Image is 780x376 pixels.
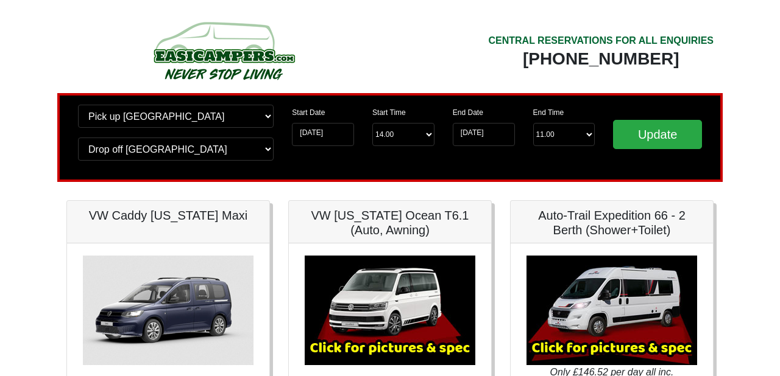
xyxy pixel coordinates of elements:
[108,17,339,84] img: campers-checkout-logo.png
[488,33,714,48] div: CENTRAL RESERVATIONS FOR ALL ENQUIRIES
[523,208,701,237] h5: Auto-Trail Expedition 66 - 2 Berth (Shower+Toilet)
[83,256,253,365] img: VW Caddy California Maxi
[453,107,483,118] label: End Date
[292,107,325,118] label: Start Date
[613,120,702,149] input: Update
[453,123,515,146] input: Return Date
[526,256,697,365] img: Auto-Trail Expedition 66 - 2 Berth (Shower+Toilet)
[533,107,564,118] label: End Time
[305,256,475,365] img: VW California Ocean T6.1 (Auto, Awning)
[301,208,479,237] h5: VW [US_STATE] Ocean T6.1 (Auto, Awning)
[292,123,354,146] input: Start Date
[79,208,257,223] h5: VW Caddy [US_STATE] Maxi
[372,107,406,118] label: Start Time
[488,48,714,70] div: [PHONE_NUMBER]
